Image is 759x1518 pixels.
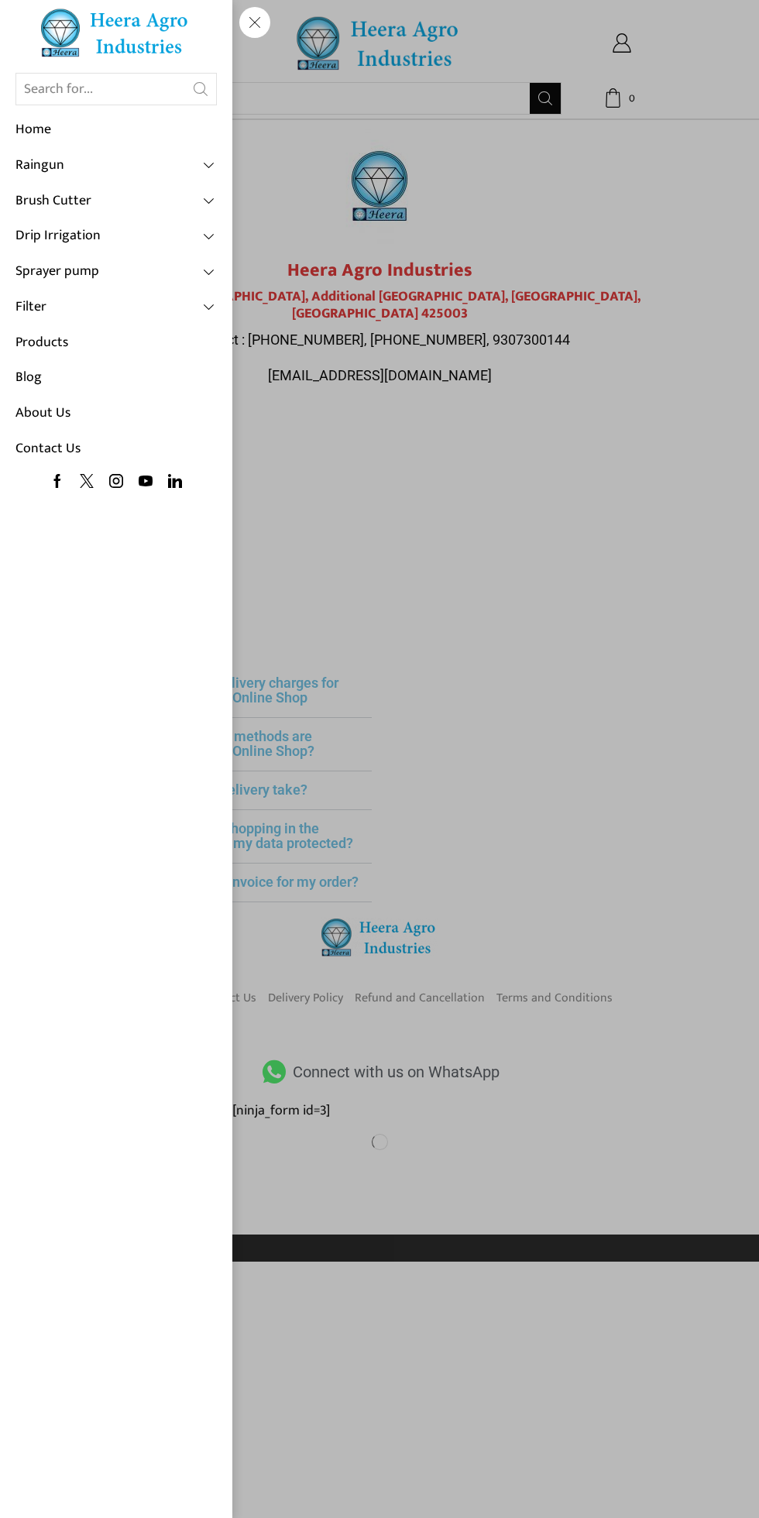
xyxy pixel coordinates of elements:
a: Sprayer pump [15,254,217,290]
a: Blog [15,360,217,396]
a: About Us [15,396,217,431]
input: Search for... [16,74,185,105]
a: Raingun [15,148,217,184]
a: Products [15,325,217,361]
a: Drip Irrigation [15,218,217,254]
a: Contact Us [15,431,217,467]
a: Filter [15,290,217,325]
a: Brush Cutter [15,184,217,219]
button: Search button [185,74,216,105]
a: Home [15,112,217,148]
